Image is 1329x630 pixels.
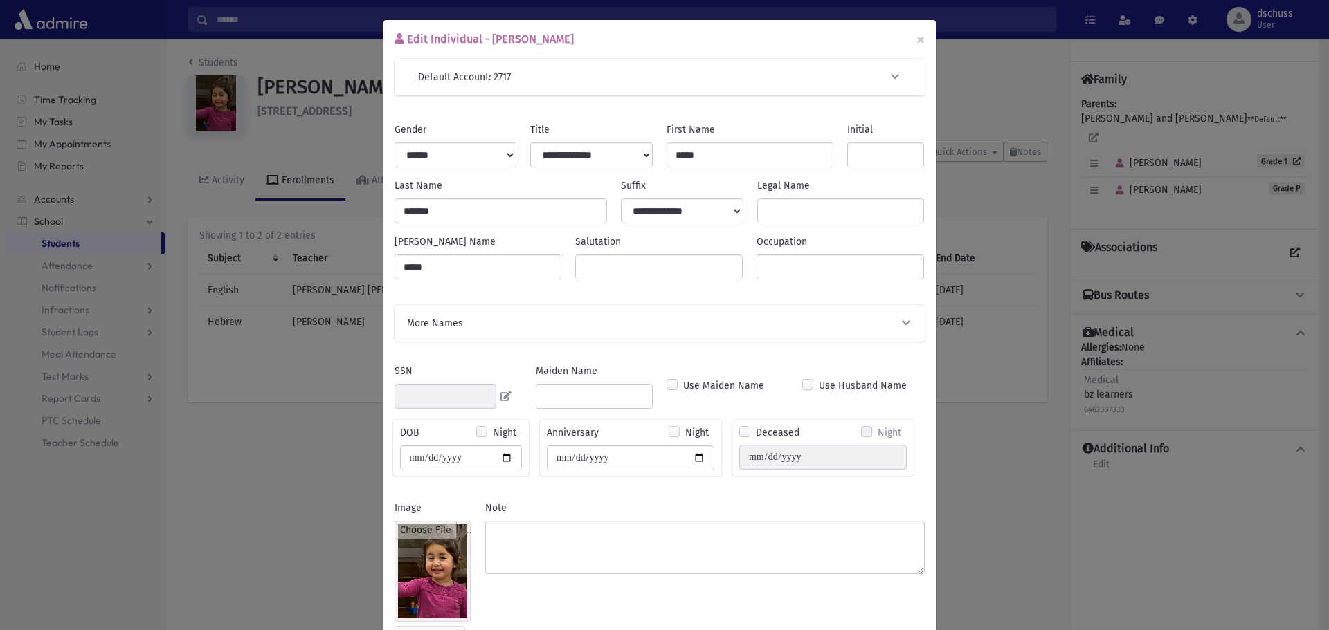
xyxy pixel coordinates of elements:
label: Use Maiden Name [683,378,764,393]
label: Night [878,425,901,440]
label: Last Name [395,178,442,193]
label: Note [485,501,507,515]
label: [PERSON_NAME] Name [395,234,496,249]
label: Salutation [575,234,621,249]
span: Default Account: 2717 [418,70,511,84]
label: Image [395,501,422,515]
label: Use Husband Name [819,378,907,393]
button: × [905,20,936,59]
label: Legal Name [757,178,810,193]
label: Gender [395,122,426,137]
label: Occupation [757,234,807,249]
label: Deceased [756,425,799,440]
label: First Name [667,122,715,137]
label: Suffix [621,178,646,193]
label: SSN [395,364,413,378]
label: Night [685,425,709,440]
label: DOB [400,425,419,440]
h6: Edit Individual - [PERSON_NAME] [395,31,574,48]
label: Maiden Name [536,364,597,378]
label: Initial [847,122,873,137]
button: Default Account: 2717 [417,70,903,84]
label: Night [493,425,516,440]
label: Anniversary [547,425,599,440]
span: More Names [407,316,463,331]
label: Title [530,122,550,137]
button: More Names [406,316,914,331]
